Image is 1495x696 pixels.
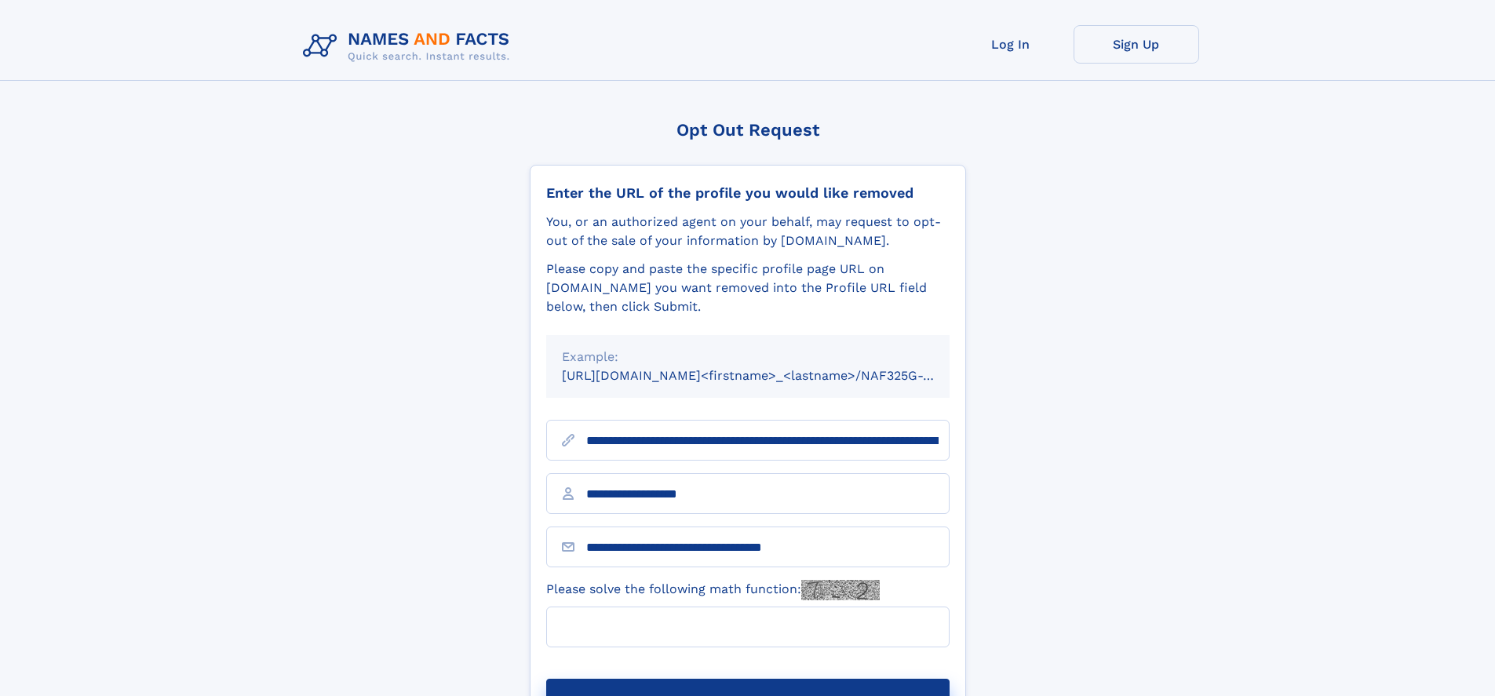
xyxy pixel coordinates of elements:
[546,213,950,250] div: You, or an authorized agent on your behalf, may request to opt-out of the sale of your informatio...
[297,25,523,67] img: Logo Names and Facts
[562,368,979,383] small: [URL][DOMAIN_NAME]<firstname>_<lastname>/NAF325G-xxxxxxxx
[948,25,1074,64] a: Log In
[546,184,950,202] div: Enter the URL of the profile you would like removed
[546,260,950,316] div: Please copy and paste the specific profile page URL on [DOMAIN_NAME] you want removed into the Pr...
[1074,25,1199,64] a: Sign Up
[546,580,880,600] label: Please solve the following math function:
[530,120,966,140] div: Opt Out Request
[562,348,934,366] div: Example:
